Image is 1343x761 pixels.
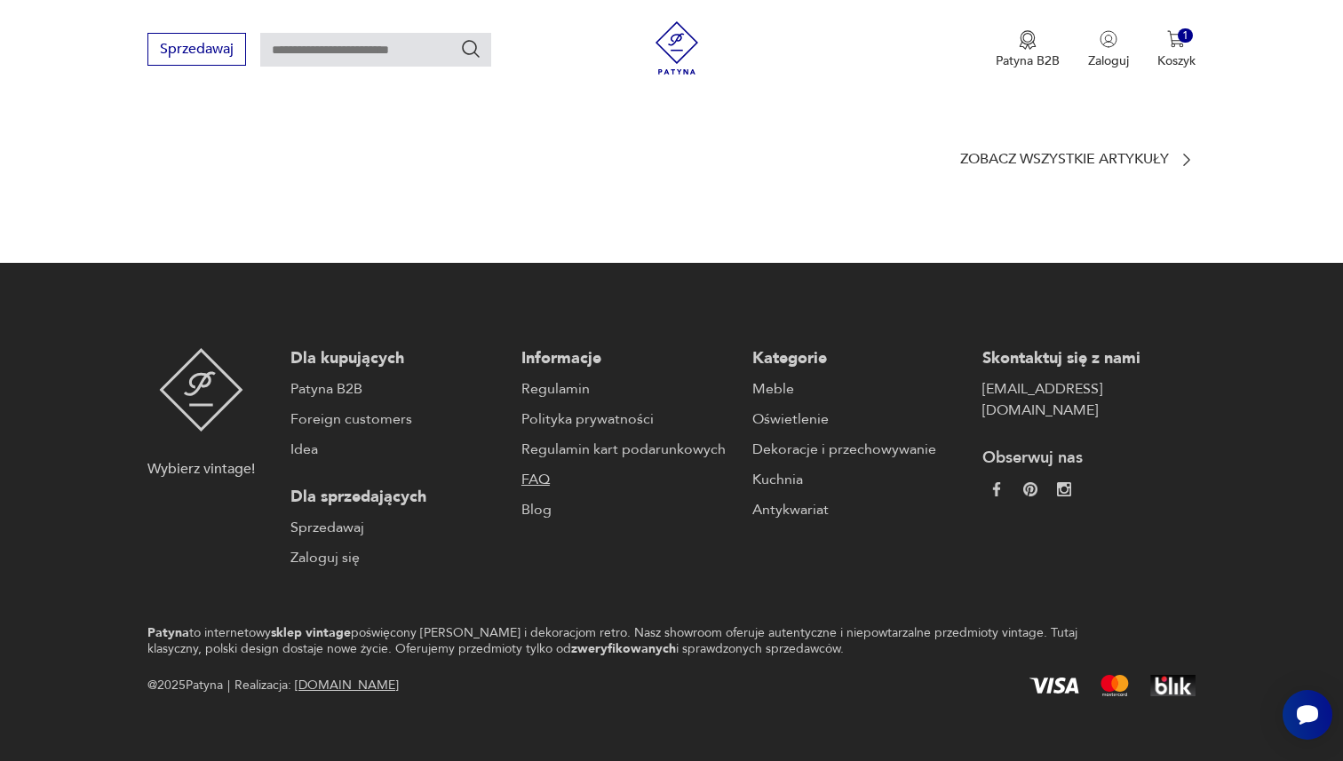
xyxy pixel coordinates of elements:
strong: Patyna [147,624,189,641]
button: 1Koszyk [1157,30,1196,69]
a: [EMAIL_ADDRESS][DOMAIN_NAME] [982,378,1196,421]
a: Regulamin [521,378,735,400]
span: @ 2025 Patyna [147,675,223,696]
a: Ikona medaluPatyna B2B [996,30,1060,69]
a: Blog [521,499,735,520]
iframe: Smartsupp widget button [1283,690,1332,740]
img: Ikona koszyka [1167,30,1185,48]
a: Meble [752,378,966,400]
a: Patyna B2B [290,378,504,400]
img: da9060093f698e4c3cedc1453eec5031.webp [989,482,1004,496]
p: Patyna B2B [996,52,1060,69]
p: Zobacz wszystkie artykuły [960,154,1169,165]
a: Zaloguj się [290,547,504,568]
a: Antykwariat [752,499,966,520]
img: Patyna - sklep z meblami i dekoracjami vintage [159,348,243,432]
strong: sklep vintage [271,624,351,641]
button: Patyna B2B [996,30,1060,69]
img: c2fd9cf7f39615d9d6839a72ae8e59e5.webp [1057,482,1071,496]
p: to internetowy poświęcony [PERSON_NAME] i dekoracjom retro. Nasz showroom oferuje autentyczne i n... [147,625,1132,657]
img: Mastercard [1101,675,1129,696]
p: Dla kupujących [290,348,504,369]
img: Ikona medalu [1019,30,1037,50]
a: Idea [290,439,504,460]
p: Koszyk [1157,52,1196,69]
p: Informacje [521,348,735,369]
a: Regulamin kart podarunkowych [521,439,735,460]
a: Polityka prywatności [521,408,735,430]
p: Dla sprzedających [290,487,504,508]
span: Realizacja: [234,675,399,696]
img: 37d27d81a828e637adc9f9cb2e3d3a8a.webp [1023,482,1037,496]
button: Zaloguj [1088,30,1129,69]
a: FAQ [521,469,735,490]
a: Kuchnia [752,469,966,490]
img: BLIK [1150,675,1196,696]
img: Visa [1029,678,1079,694]
img: Ikonka użytkownika [1100,30,1117,48]
div: | [227,675,230,696]
a: Dekoracje i przechowywanie [752,439,966,460]
a: Oświetlenie [752,408,966,430]
img: Patyna - sklep z meblami i dekoracjami vintage [650,21,703,75]
button: Szukaj [460,38,481,59]
div: 1 [1178,28,1193,44]
p: Kategorie [752,348,966,369]
p: Obserwuj nas [982,448,1196,469]
a: [DOMAIN_NAME] [295,677,399,694]
a: Zobacz wszystkie artykuły [960,151,1196,169]
a: Sprzedawaj [147,44,246,57]
p: Zaloguj [1088,52,1129,69]
a: Sprzedawaj [290,517,504,538]
strong: zweryfikowanych [571,640,676,657]
button: Sprzedawaj [147,33,246,66]
p: Skontaktuj się z nami [982,348,1196,369]
a: Foreign customers [290,408,504,430]
p: Wybierz vintage! [147,458,255,480]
